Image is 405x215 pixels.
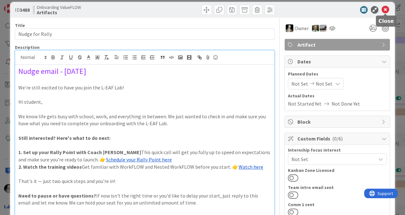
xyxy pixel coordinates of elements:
[297,118,378,126] span: Block
[15,44,40,50] span: Description
[18,66,86,76] span: Nudge email - [DATE]
[288,100,321,107] span: Not Started Yet
[332,100,360,107] span: Not Done Yet
[18,135,110,141] strong: Still interested? Here's what to do next:
[286,24,293,32] img: WS
[312,25,319,32] img: SH
[18,192,271,206] p: If now isn't the right time or you'd like to delay your start, just reply to this email and let m...
[291,155,376,163] span: Not Set
[18,84,271,91] p: We're still excited to have you join the L-EAF Lab!
[288,148,387,152] div: Internship focus interest
[18,98,271,106] p: Hi student,
[15,28,275,40] input: type card name here...
[18,178,271,185] p: That's it — just two quick steps and you're in!
[288,185,387,190] div: Team intro email sent
[18,163,271,171] p: Get familiar with WorkFLOW and Nested WorkFLOW before you start. 👉
[288,168,387,173] div: Kanban Zone Licensed
[37,10,81,15] b: Artifacts
[18,113,271,127] p: We know life gets busy with school, work, and everything in between. We just wanted to check in a...
[295,24,309,32] span: Owner
[13,1,29,9] span: Support
[320,25,327,32] img: jB
[288,202,387,207] div: Comm 1 sent
[37,5,81,10] span: Onboarding ValueFLOW
[239,164,263,170] a: Watch here
[297,58,378,65] span: Dates
[291,80,308,88] span: Not Set
[18,149,271,163] p: This quick call will get you fully up to speed on expectations and make sure you're ready to laun...
[18,192,96,199] strong: Need to pause or have questions?
[378,18,394,24] h5: Close
[288,71,387,77] span: Planned Dates
[316,80,333,88] span: Not Set
[288,93,387,99] span: Actual Dates
[15,23,25,28] label: Title
[18,164,82,170] strong: 2. Watch the training videos
[20,7,30,13] b: 3488
[18,149,141,155] strong: 1. Set up your Rally Point with Coach [PERSON_NAME]
[106,156,172,163] a: Schedule your Rally Point here
[15,6,30,14] span: ID
[332,135,343,142] span: ( 0/6 )
[297,41,378,49] span: Artifact
[297,135,378,142] span: Custom Fields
